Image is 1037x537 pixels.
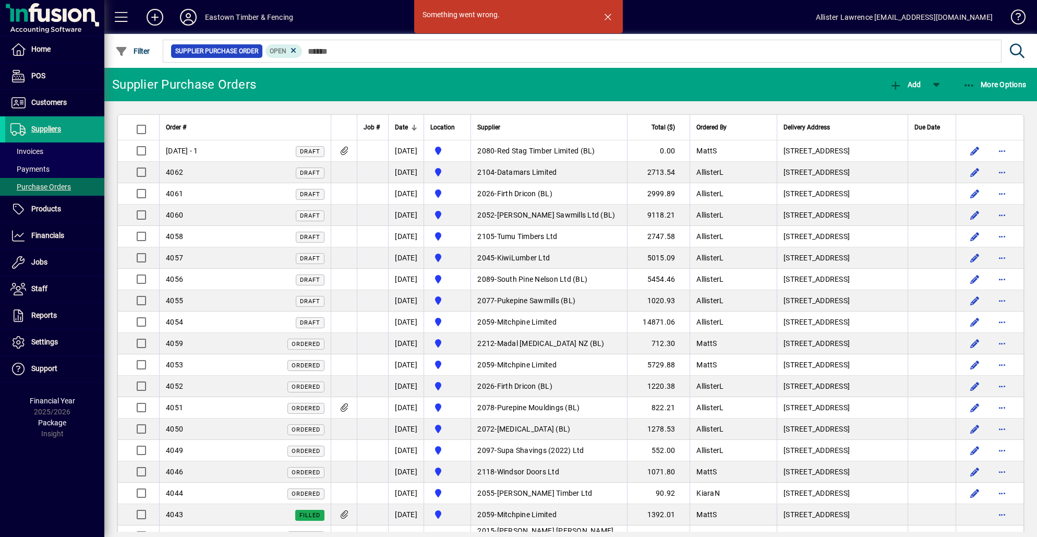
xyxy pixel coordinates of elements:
span: Customers [31,98,67,106]
span: Financials [31,231,64,240]
span: Ordered [292,362,320,369]
td: 1020.93 [627,290,690,312]
span: Holyoake St [430,380,464,392]
td: [DATE] [388,290,424,312]
td: 1220.38 [627,376,690,397]
span: 2105 [477,232,495,241]
td: [STREET_ADDRESS] [777,483,908,504]
span: Firth Dricon (BL) [497,189,552,198]
span: Draft [300,212,320,219]
span: 2059 [477,361,495,369]
button: Edit [967,463,983,480]
button: Edit [967,485,983,502]
span: AllisterL [696,254,724,262]
span: Delivery Address [783,122,830,133]
div: Supplier Purchase Orders [112,76,256,93]
span: 2059 [477,318,495,326]
td: - [471,397,627,419]
button: Edit [967,271,983,288]
div: Total ($) [634,122,684,133]
span: Reports [31,311,57,319]
span: MattS [696,361,717,369]
td: 5729.88 [627,354,690,376]
td: 5454.46 [627,269,690,290]
span: AllisterL [696,318,724,326]
span: Draft [300,255,320,262]
span: AllisterL [696,382,724,390]
span: Holyoake St [430,337,464,350]
td: [STREET_ADDRESS] [777,140,908,162]
span: Ordered [292,405,320,412]
td: - [471,162,627,183]
span: Draft [300,298,320,305]
td: [STREET_ADDRESS] [777,269,908,290]
td: 2713.54 [627,162,690,183]
a: Payments [5,160,104,178]
td: 1071.80 [627,461,690,483]
span: Ordered [292,491,320,497]
span: 4059 [166,339,183,348]
span: Draft [300,319,320,326]
div: Location [430,122,464,133]
td: 9118.21 [627,205,690,226]
button: More options [994,292,1010,309]
span: MattS [696,468,717,476]
button: Edit [967,335,983,352]
td: - [471,440,627,461]
span: Madal [MEDICAL_DATA] NZ (BL) [497,339,605,348]
td: [DATE] [388,333,424,354]
button: More options [994,463,1010,480]
a: Purchase Orders [5,178,104,196]
span: Jobs [31,258,47,266]
span: AllisterL [696,425,724,433]
td: [DATE] [388,376,424,397]
button: More options [994,164,1010,181]
a: Settings [5,329,104,355]
span: Home [31,45,51,53]
a: Jobs [5,249,104,276]
td: [STREET_ADDRESS] [777,397,908,419]
mat-chip: Completion Status: Open [266,44,303,58]
button: Edit [967,314,983,330]
td: [STREET_ADDRESS] [777,333,908,354]
td: [DATE] [388,226,424,247]
td: [DATE] [388,440,424,461]
div: Allister Lawrence [EMAIL_ADDRESS][DOMAIN_NAME] [816,9,993,26]
div: Order # [166,122,324,133]
span: [PERSON_NAME] Sawmills Ltd (BL) [497,211,616,219]
button: Edit [967,421,983,437]
div: Date [395,122,417,133]
span: South Pine Nelson Ltd (BL) [497,275,588,283]
td: [STREET_ADDRESS] [777,183,908,205]
td: 822.21 [627,397,690,419]
button: More options [994,271,1010,288]
td: [DATE] [388,247,424,269]
span: Package [38,419,66,427]
td: [STREET_ADDRESS] [777,162,908,183]
span: 2077 [477,296,495,305]
span: Pukepine Sawmills (BL) [497,296,576,305]
button: Edit [967,378,983,395]
span: 2045 [477,254,495,262]
span: 4057 [166,254,183,262]
span: 2078 [477,403,495,412]
td: [DATE] [388,162,424,183]
span: 2072 [477,425,495,433]
span: AllisterL [696,446,724,455]
span: 2015 [477,527,495,535]
span: Holyoake St [430,187,464,200]
td: 0.00 [627,140,690,162]
span: Filled [299,512,320,519]
span: Holyoake St [430,359,464,371]
span: 4046 [166,468,183,476]
td: [STREET_ADDRESS] [777,247,908,269]
span: Holyoake St [430,230,464,243]
span: Ordered [292,341,320,348]
td: [STREET_ADDRESS] [777,461,908,483]
td: - [471,504,627,526]
span: 4043 [166,510,183,519]
td: [DATE] [388,419,424,440]
span: Draft [300,191,320,198]
span: 4053 [166,361,183,369]
a: Financials [5,223,104,249]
